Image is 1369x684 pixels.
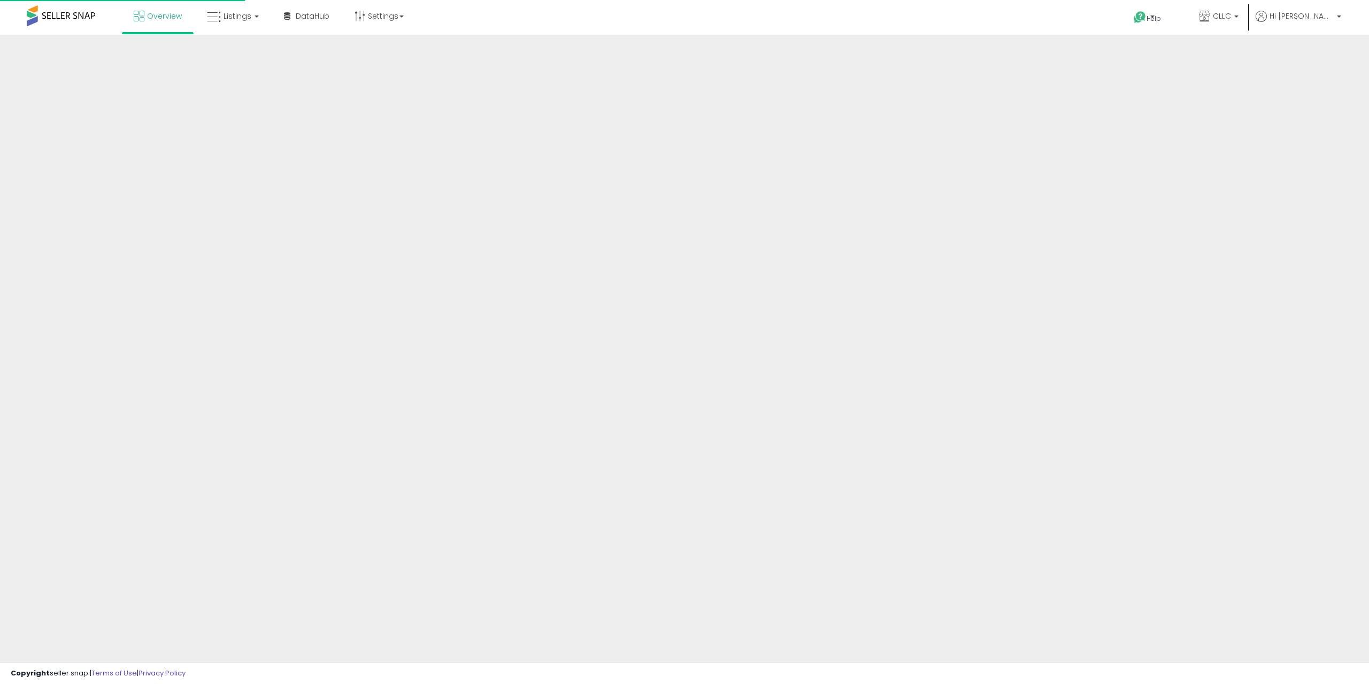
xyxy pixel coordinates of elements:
a: Hi [PERSON_NAME] [1256,11,1341,35]
span: CLLC [1213,11,1231,21]
span: Hi [PERSON_NAME] [1270,11,1334,21]
span: Listings [224,11,251,21]
span: Help [1147,14,1161,23]
a: Help [1125,3,1182,35]
span: DataHub [296,11,329,21]
span: Overview [147,11,182,21]
i: Get Help [1133,11,1147,24]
